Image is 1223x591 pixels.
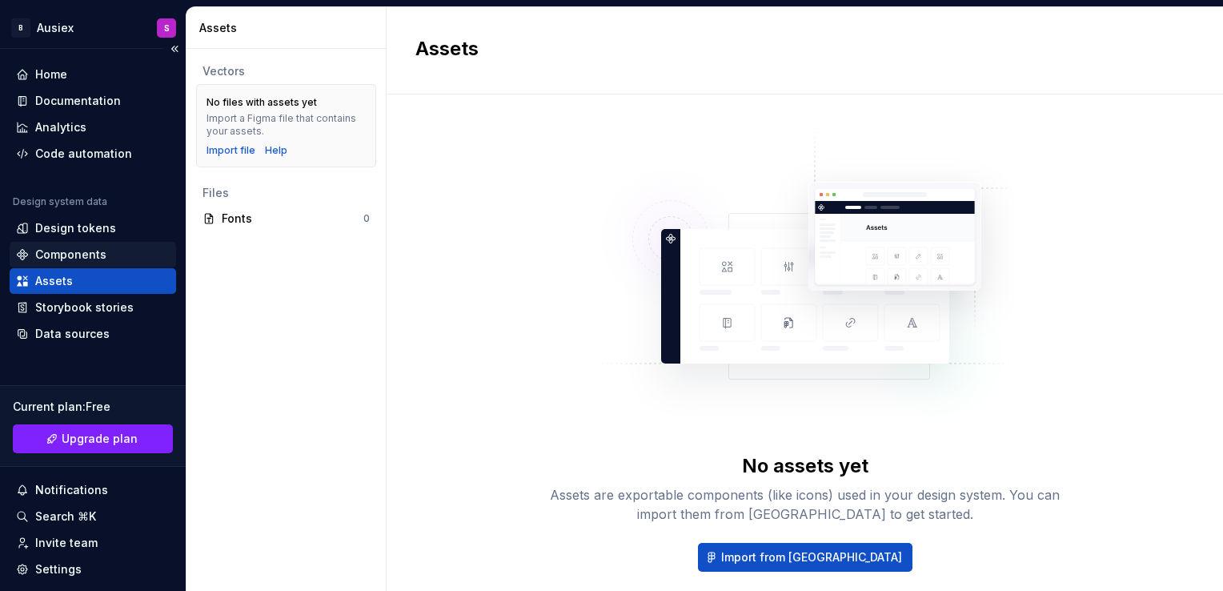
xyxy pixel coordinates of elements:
[207,112,366,138] div: Import a Figma file that contains your assets.
[10,141,176,167] a: Code automation
[10,530,176,556] a: Invite team
[11,18,30,38] div: B
[363,212,370,225] div: 0
[698,543,912,572] button: Import from [GEOGRAPHIC_DATA]
[196,206,376,231] a: Fonts0
[163,38,186,60] button: Collapse sidebar
[35,509,96,525] div: Search ⌘K
[13,195,107,208] div: Design system data
[35,220,116,236] div: Design tokens
[35,247,106,263] div: Components
[35,326,110,342] div: Data sources
[10,295,176,320] a: Storybook stories
[10,504,176,529] button: Search ⌘K
[10,477,176,503] button: Notifications
[37,20,74,36] div: Ausiex
[10,242,176,267] a: Components
[164,22,170,34] div: S
[3,10,182,45] button: BAusiexS
[35,273,73,289] div: Assets
[13,424,173,453] a: Upgrade plan
[207,144,255,157] button: Import file
[10,215,176,241] a: Design tokens
[35,146,132,162] div: Code automation
[721,549,902,565] span: Import from [GEOGRAPHIC_DATA]
[265,144,287,157] a: Help
[35,93,121,109] div: Documentation
[35,66,67,82] div: Home
[10,62,176,87] a: Home
[202,63,370,79] div: Vectors
[222,211,363,227] div: Fonts
[10,557,176,582] a: Settings
[549,485,1061,524] div: Assets are exportable components (like icons) used in your design system. You can import them fro...
[10,88,176,114] a: Documentation
[202,185,370,201] div: Files
[10,268,176,294] a: Assets
[35,300,134,316] div: Storybook stories
[742,453,868,479] div: No assets yet
[199,20,379,36] div: Assets
[10,321,176,347] a: Data sources
[35,561,82,577] div: Settings
[13,399,173,415] div: Current plan : Free
[35,535,98,551] div: Invite team
[35,119,86,135] div: Analytics
[10,115,176,140] a: Analytics
[62,431,138,447] span: Upgrade plan
[35,482,108,498] div: Notifications
[415,36,1175,62] h2: Assets
[207,96,317,109] div: No files with assets yet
